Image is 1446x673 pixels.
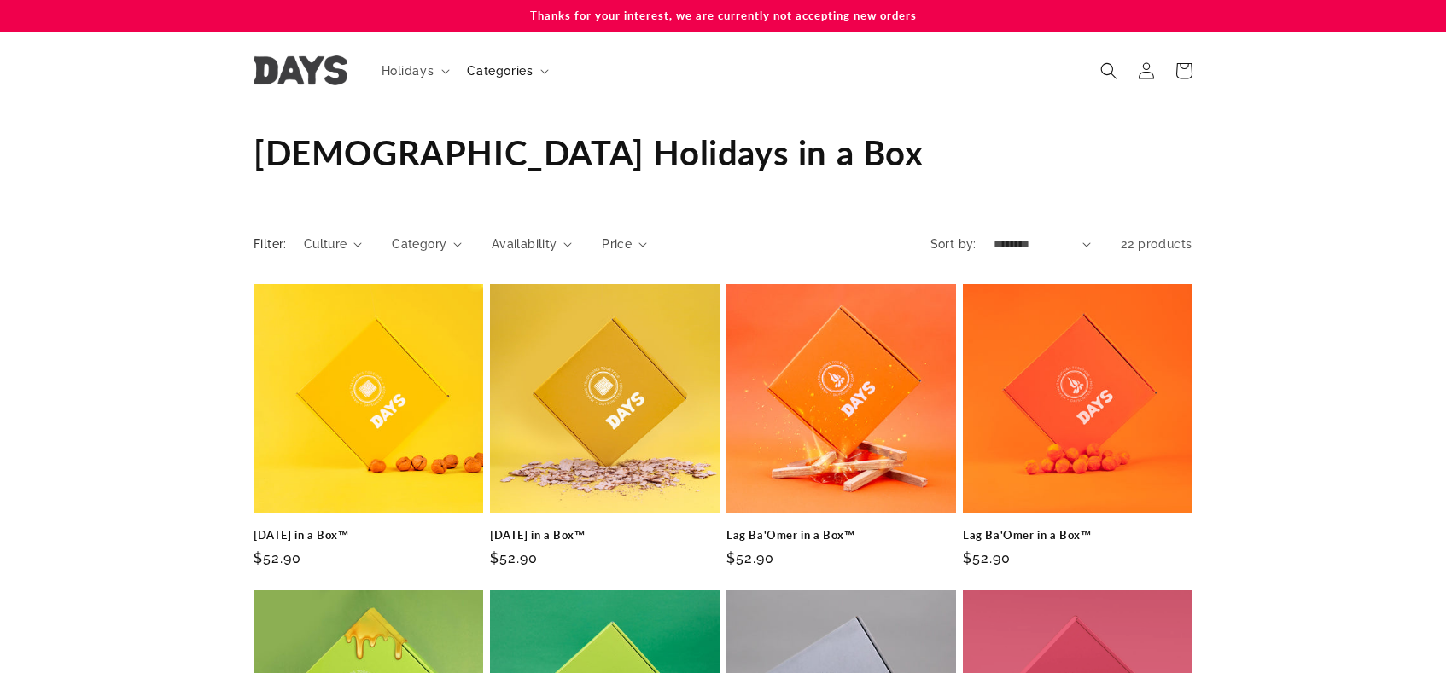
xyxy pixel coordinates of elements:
span: Culture [304,235,347,253]
span: Availability [492,235,557,253]
img: Days United [254,55,347,85]
span: Price [602,235,632,253]
label: Sort by: [930,237,977,251]
a: [DATE] in a Box™ [254,528,483,542]
summary: Culture (0 selected) [304,235,362,253]
a: Lag Ba'Omer in a Box™ [726,528,956,542]
summary: Availability (0 selected) [492,235,572,253]
span: Holidays [382,63,434,78]
summary: Categories [457,53,556,89]
summary: Search [1090,52,1128,90]
summary: Category (0 selected) [392,235,462,253]
span: Categories [467,63,533,78]
summary: Holidays [371,53,458,89]
h2: Filter: [254,235,287,253]
summary: Price [602,235,647,253]
h1: [DEMOGRAPHIC_DATA] Holidays in a Box [254,131,1192,175]
a: [DATE] in a Box™ [490,528,720,542]
span: 22 products [1121,237,1192,251]
a: Lag Ba'Omer in a Box™ [963,528,1192,542]
span: Category [392,235,446,253]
